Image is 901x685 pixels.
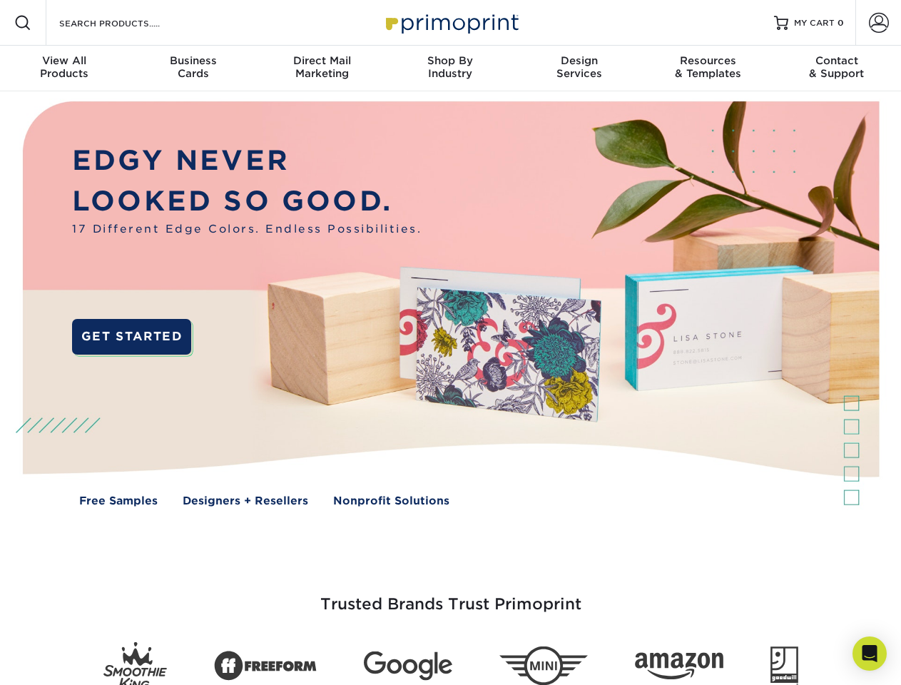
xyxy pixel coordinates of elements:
span: Business [128,54,257,67]
span: 0 [838,18,844,28]
input: SEARCH PRODUCTS..... [58,14,197,31]
a: Shop ByIndustry [386,46,514,91]
span: Direct Mail [258,54,386,67]
a: GET STARTED [72,319,191,355]
img: Goodwill [770,646,798,685]
img: Primoprint [380,7,522,38]
h3: Trusted Brands Trust Primoprint [34,561,868,631]
a: Resources& Templates [643,46,772,91]
span: Shop By [386,54,514,67]
p: EDGY NEVER [72,141,422,181]
a: Nonprofit Solutions [333,493,449,509]
div: Cards [128,54,257,80]
div: Industry [386,54,514,80]
img: Amazon [635,653,723,680]
div: Open Intercom Messenger [852,636,887,671]
a: Free Samples [79,493,158,509]
span: MY CART [794,17,835,29]
span: Resources [643,54,772,67]
a: BusinessCards [128,46,257,91]
span: Contact [773,54,901,67]
p: LOOKED SO GOOD. [72,181,422,222]
a: Designers + Resellers [183,493,308,509]
a: DesignServices [515,46,643,91]
a: Contact& Support [773,46,901,91]
span: 17 Different Edge Colors. Endless Possibilities. [72,221,422,238]
div: Marketing [258,54,386,80]
div: Services [515,54,643,80]
iframe: Google Customer Reviews [4,641,121,680]
span: Design [515,54,643,67]
img: Google [364,651,452,681]
div: & Templates [643,54,772,80]
a: Direct MailMarketing [258,46,386,91]
div: & Support [773,54,901,80]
